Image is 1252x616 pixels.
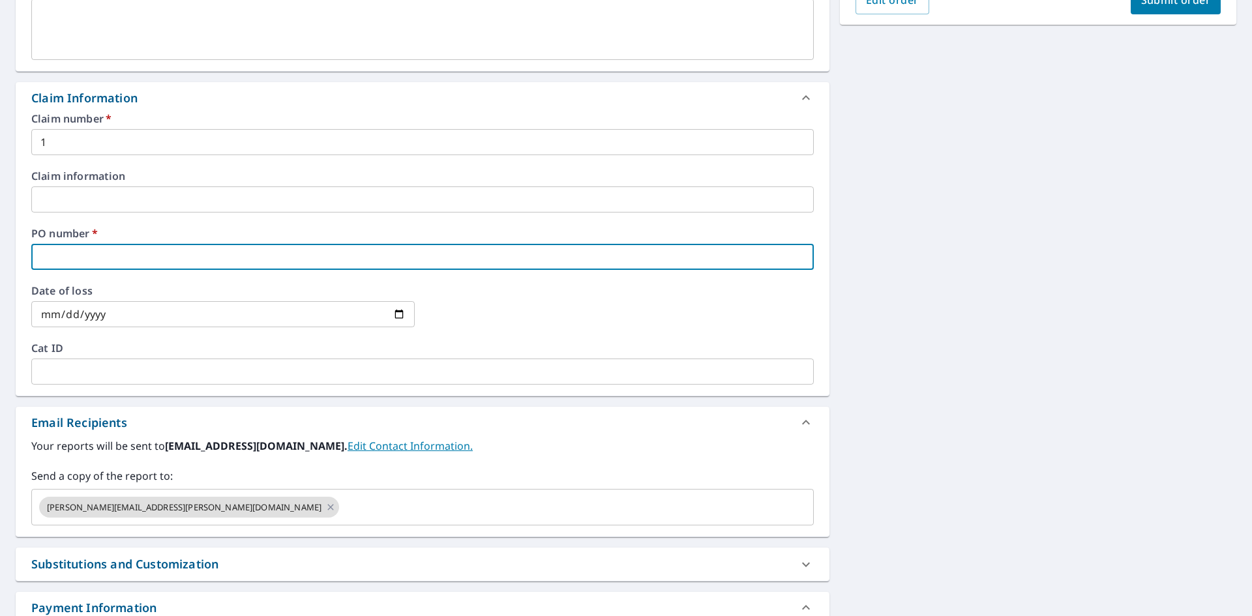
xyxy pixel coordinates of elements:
div: Substitutions and Customization [16,548,829,581]
label: PO number [31,228,814,239]
b: [EMAIL_ADDRESS][DOMAIN_NAME]. [165,439,348,453]
div: Substitutions and Customization [31,555,218,573]
div: [PERSON_NAME][EMAIL_ADDRESS][PERSON_NAME][DOMAIN_NAME] [39,497,339,518]
label: Date of loss [31,286,415,296]
div: Email Recipients [31,414,127,432]
label: Send a copy of the report to: [31,468,814,484]
a: EditContactInfo [348,439,473,453]
label: Claim information [31,171,814,181]
label: Cat ID [31,343,814,353]
label: Your reports will be sent to [31,438,814,454]
div: Claim Information [16,82,829,113]
label: Claim number [31,113,814,124]
span: [PERSON_NAME][EMAIL_ADDRESS][PERSON_NAME][DOMAIN_NAME] [39,501,329,514]
div: Email Recipients [16,407,829,438]
div: Claim Information [31,89,138,107]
